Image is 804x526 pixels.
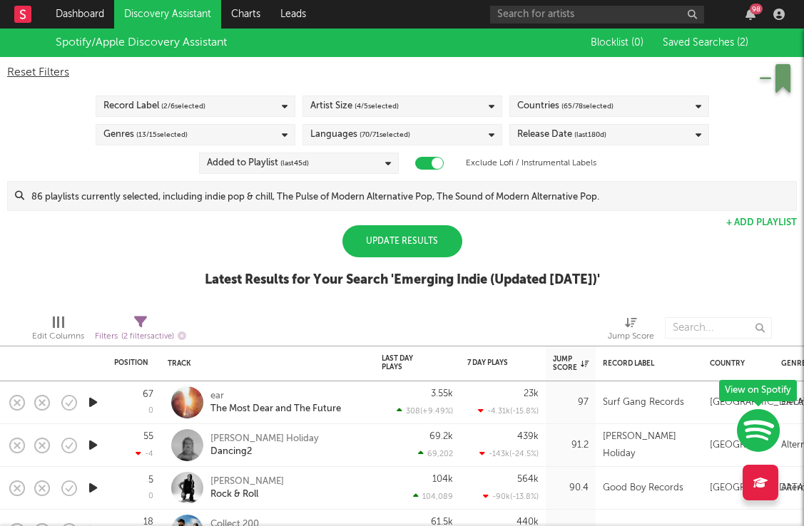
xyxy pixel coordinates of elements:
div: 7 Day Plays [467,359,517,367]
div: Update Results [342,225,462,257]
div: 104,089 [413,492,453,501]
div: Jump Score [608,310,654,351]
div: 3.55k [431,389,453,398]
div: 55 [143,432,153,441]
span: (last 180 d) [574,126,606,143]
div: Record Label [103,98,205,115]
span: ( 2 filters active) [121,333,174,341]
div: 91.2 [553,437,589,454]
button: + Add Playlist [726,218,797,227]
div: [PERSON_NAME] Holiday [210,433,319,445]
div: Edit Columns [32,328,84,345]
span: ( 65 / 78 selected) [561,98,614,115]
input: Search for artists [490,6,704,24]
div: Spotify/Apple Discovery Assistant [56,34,227,51]
div: 69.2k [429,432,453,441]
span: ( 2 / 6 selected) [161,98,205,115]
div: Countries [517,98,614,115]
div: Rock & Roll [210,488,284,501]
div: [PERSON_NAME] Holiday [603,428,696,463]
button: 98 [746,9,755,20]
div: 0 [148,493,153,500]
div: 104k [432,475,453,484]
div: -143k ( -24.5 % ) [479,449,539,458]
div: Track [168,359,360,368]
span: ( 70 / 71 selected) [360,126,410,143]
div: Added to Playlist [207,155,309,172]
div: Surf Gang Records [603,394,684,411]
div: Jump Score [553,355,589,372]
div: 90.4 [553,480,589,497]
span: ( 2 ) [737,38,748,48]
div: Artist Size [310,98,399,115]
a: [PERSON_NAME]Rock & Roll [210,475,284,501]
div: 0 [148,407,153,415]
span: Saved Searches [663,38,748,48]
div: 439k [517,432,539,441]
div: Reset Filters [7,64,797,81]
a: [PERSON_NAME] HolidayDancing2 [210,433,319,458]
div: 23k [524,389,539,398]
div: Country [710,359,760,368]
div: Position [114,359,148,367]
div: 564k [517,475,539,484]
span: Blocklist [591,38,643,48]
div: 69,202 [418,449,453,458]
div: Latest Results for Your Search ' Emerging Indie (Updated [DATE]) ' [205,272,600,289]
button: Saved Searches (2) [658,37,748,48]
div: -4.31k ( -15.8 % ) [478,406,539,416]
div: Edit Columns [32,310,84,351]
div: 97 [553,394,589,411]
input: Search... [665,317,772,339]
div: [GEOGRAPHIC_DATA] [710,437,767,454]
div: Filters(2 filters active) [95,310,186,351]
span: (last 45 d) [280,155,309,172]
span: ( 0 ) [631,38,643,48]
div: Record Label [603,359,688,368]
div: Filters [95,328,186,346]
div: Jump Score [608,328,654,345]
div: ear [210,390,341,403]
label: Exclude Lofi / Instrumental Labels [466,155,596,172]
span: ( 4 / 5 selected) [355,98,399,115]
div: Last Day Plays [382,354,432,371]
div: Dancing2 [210,445,319,458]
div: View on Spotify [719,380,797,401]
a: earThe Most Dear and The Future [210,390,341,416]
div: 98 [750,4,763,14]
div: [PERSON_NAME] [210,475,284,488]
span: ( 13 / 15 selected) [136,126,188,143]
div: Languages [310,126,410,143]
div: 67 [143,390,153,399]
div: Good Boy Records [603,480,683,497]
div: Release Date [517,126,606,143]
div: -4 [136,449,153,458]
div: 5 [148,475,153,485]
div: Genres [103,126,188,143]
div: 308 ( +9.49 % ) [397,406,453,416]
div: The Most Dear and The Future [210,403,341,416]
input: 86 playlists currently selected, including indie pop & chill, The Pulse of Modern Alternative Pop... [24,182,796,210]
div: -90k ( -13.8 % ) [483,492,539,501]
